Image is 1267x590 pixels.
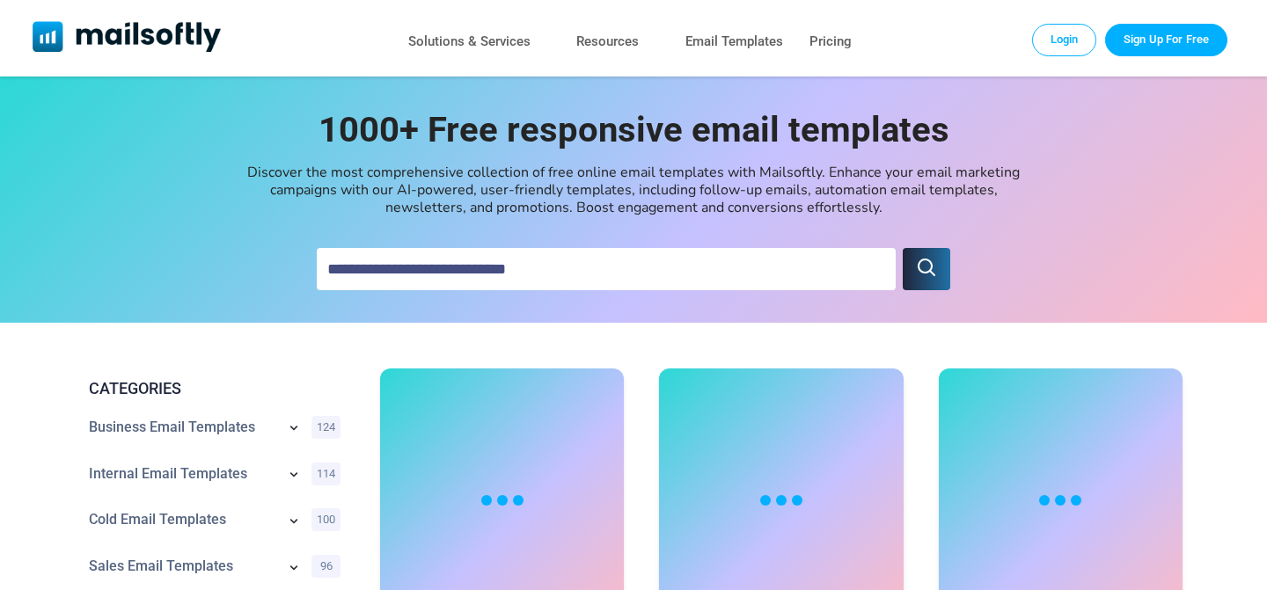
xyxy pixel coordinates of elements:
a: Resources [576,29,639,55]
a: Login [1032,24,1097,55]
img: Mailsoftly Logo [33,21,222,52]
a: Show subcategories for Internal Email Templates [285,465,303,486]
a: Category [89,557,276,575]
a: Show subcategories for Cold Email Templates [285,512,303,533]
a: Show subcategories for Sales Email Templates [285,558,303,579]
div: CATEGORIES [75,377,348,400]
a: Category [89,465,276,483]
a: Trial [1105,24,1227,55]
h1: 1000+ Free responsive email templates [282,110,985,149]
div: Discover the most comprehensive collection of free online email templates with Mailsoftly. Enhanc... [238,164,1029,216]
a: Category [89,419,276,436]
a: Category [89,511,276,528]
a: Email Templates [685,29,783,55]
a: Mailsoftly [33,21,222,55]
a: Solutions & Services [408,29,531,55]
a: Pricing [809,29,852,55]
a: Show subcategories for Business Email Templates [285,419,303,440]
